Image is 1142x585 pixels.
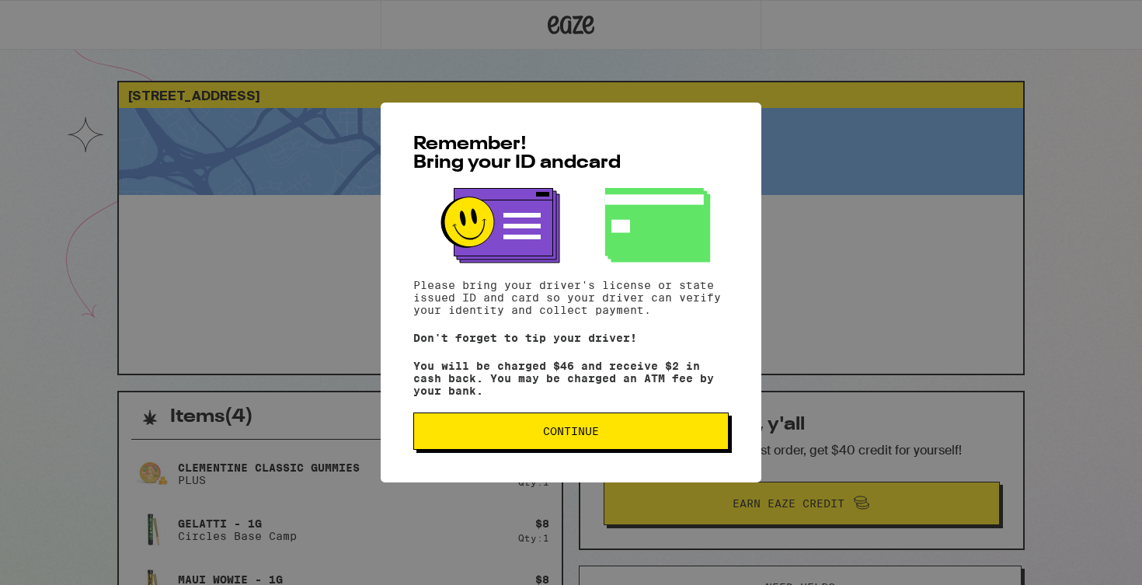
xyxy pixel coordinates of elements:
[543,426,599,437] span: Continue
[413,413,729,450] button: Continue
[413,332,729,344] p: Don't forget to tip your driver!
[413,360,729,397] p: You will be charged $46 and receive $2 in cash back. You may be charged an ATM fee by your bank.
[413,279,729,316] p: Please bring your driver's license or state issued ID and card so your driver can verify your ide...
[413,135,621,172] span: Remember! Bring your ID and card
